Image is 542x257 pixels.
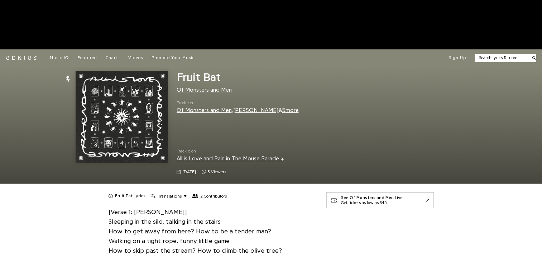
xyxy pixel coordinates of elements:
div: See Of Monsters and Men Live [341,195,403,200]
span: Track 6 on [177,148,315,154]
a: Of Monsters and Men [177,107,232,113]
a: All is Love and Pain in The Mouse Parade [177,156,284,161]
a: [PERSON_NAME] [233,107,279,113]
input: Search lyrics & more [475,55,528,61]
div: , & [177,106,299,115]
span: Translations [158,193,182,199]
span: 3 viewers [207,169,226,175]
a: Featured [77,55,97,61]
span: [DATE] [182,169,196,175]
h2: Fruit Bat Lyrics [115,193,145,199]
span: Videos [128,55,143,60]
a: Charts [106,55,120,61]
span: Fruit Bat [177,72,221,83]
span: Producers [177,100,299,106]
span: Featured [77,55,97,60]
div: Get tickets as low as $45 [341,200,403,205]
span: 3 viewers [202,169,226,175]
img: Cover art for Fruit Bat by Of Monsters and Men [76,71,168,163]
button: Sign Up [449,55,466,61]
button: Translations [151,193,187,199]
span: 2 Contributors [200,194,227,199]
button: 5more [282,107,299,114]
a: Videos [128,55,143,61]
a: Promote Your Music [152,55,195,61]
a: Of Monsters and Men [177,87,232,93]
span: Charts [106,55,120,60]
a: See Of Monsters and Men LiveGet tickets as low as $45 [326,192,434,208]
button: 2 Contributors [192,194,227,199]
span: Music IQ [50,55,69,60]
a: Music IQ [50,55,69,61]
span: Promote Your Music [152,55,195,60]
